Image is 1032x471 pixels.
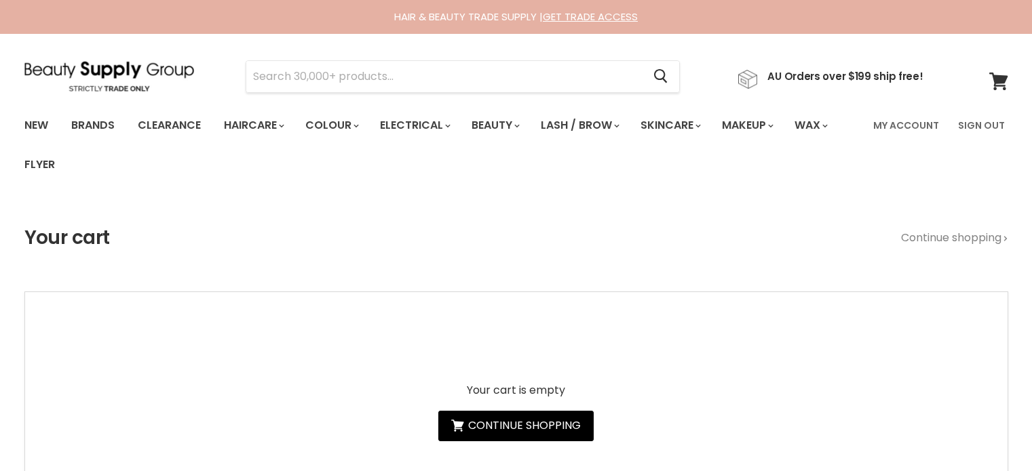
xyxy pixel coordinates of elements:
[128,111,211,140] a: Clearance
[901,232,1008,244] a: Continue shopping
[295,111,367,140] a: Colour
[61,111,125,140] a: Brands
[950,111,1013,140] a: Sign Out
[964,407,1018,457] iframe: Gorgias live chat messenger
[246,60,680,93] form: Product
[630,111,709,140] a: Skincare
[865,111,947,140] a: My Account
[643,61,679,92] button: Search
[7,10,1025,24] div: HAIR & BEAUTY TRADE SUPPLY |
[246,61,643,92] input: Search
[784,111,836,140] a: Wax
[438,384,594,396] p: Your cart is empty
[543,9,638,24] a: GET TRADE ACCESS
[438,411,594,441] a: Continue shopping
[214,111,292,140] a: Haircare
[531,111,628,140] a: Lash / Brow
[14,111,58,140] a: New
[14,106,865,184] ul: Main menu
[370,111,459,140] a: Electrical
[14,150,65,179] a: Flyer
[461,111,528,140] a: Beauty
[7,106,1025,184] nav: Main
[24,227,110,249] h1: Your cart
[712,111,782,140] a: Makeup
